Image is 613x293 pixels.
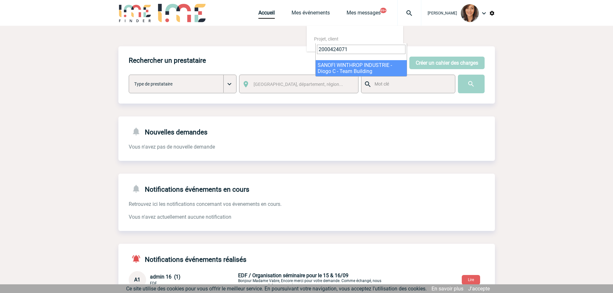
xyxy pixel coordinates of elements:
[254,82,343,87] span: [GEOGRAPHIC_DATA], département, région...
[129,127,208,136] h4: Nouvelles demandes
[432,286,463,292] a: En savoir plus
[131,127,145,136] img: notifications-24-px-g.png
[129,276,389,282] a: A1 admin 16 (1) EDF EDF / Organisation séminaire pour le 15 & 16/09Bonjour Madame Vabre, Encore m...
[468,286,490,292] a: J'accepte
[458,75,485,93] input: Submit
[292,10,330,19] a: Mes événements
[129,184,249,193] h4: Notifications événements en cours
[129,144,215,150] span: Vous n'avez pas de nouvelle demande
[462,275,480,285] button: Lire
[129,201,282,207] span: Retrouvez ici les notifications concernant vos évenements en cours.
[118,4,152,22] img: IME-Finder
[258,10,275,19] a: Accueil
[314,36,339,41] span: Projet, client
[461,4,479,22] img: 103585-1.jpg
[134,277,140,283] span: A1
[131,254,145,263] img: notifications-active-24-px-r.png
[126,286,427,292] span: Ce site utilise des cookies pour vous offrir le meilleur service. En poursuivant votre navigation...
[129,57,206,64] h4: Rechercher un prestataire
[238,272,348,279] span: EDF / Organisation séminaire pour le 15 & 16/09
[428,11,457,15] span: [PERSON_NAME]
[129,214,231,220] span: Vous n'avez actuellement aucune notification
[150,274,181,280] span: admin 16 (1)
[316,60,407,76] li: SANOFI WINTHROP INDUSTRIE - Diogo C - Team Building
[150,281,157,286] span: EDF
[457,276,485,282] a: Lire
[131,184,145,193] img: notifications-24-px-g.png
[129,254,246,263] h4: Notifications événements réalisés
[238,272,389,288] p: Bonjour Madame Vabre, Encore merci pour votre demande. Comme échangé, nous sommes au regret de ne...
[347,10,381,19] a: Mes messages
[380,8,386,13] button: 99+
[129,271,495,288] div: Conversation privée : Client - Agence
[373,80,449,88] input: Mot clé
